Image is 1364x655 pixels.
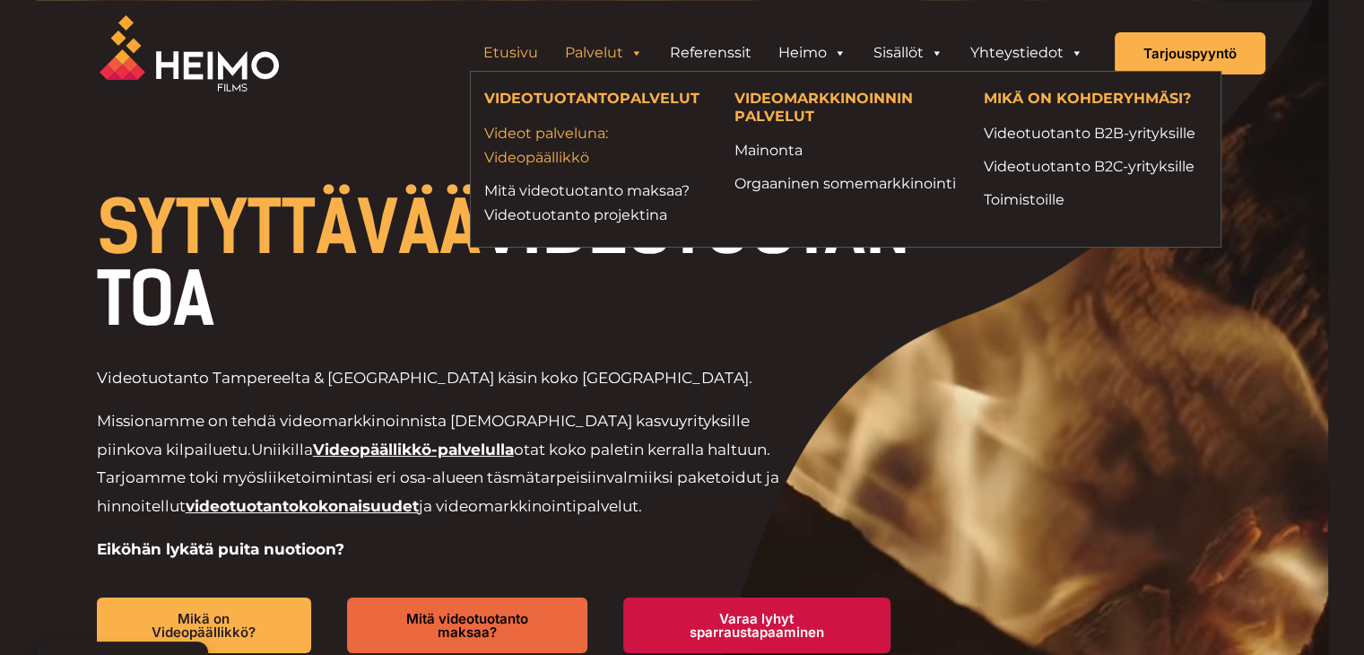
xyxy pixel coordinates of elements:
[376,612,558,639] span: Mitä videotuotanto maksaa?
[484,90,708,111] h4: VIDEOTUOTANTOPALVELUT
[484,179,708,227] a: Mitä videotuotanto maksaa?Videotuotanto projektina
[734,138,957,162] a: Mainonta
[957,35,1097,71] a: Yhteystiedot
[97,185,481,271] span: SYTYTTÄVÄÄ
[97,540,344,558] strong: Eiköhän lykätä puita nuotioon?
[484,121,708,170] a: Videot palveluna: Videopäällikkö
[347,598,586,653] a: Mitä videotuotanto maksaa?
[97,407,804,520] p: Missionamme on tehdä videomarkkinoinnista [DEMOGRAPHIC_DATA] kasvuyrityksille piinkova kilpailuetu.
[461,35,1106,71] aside: Header Widget 1
[652,612,862,639] span: Varaa lyhyt sparraustapaaminen
[97,192,926,336] h1: VIDEOTUOTANTOA
[419,497,642,515] span: ja videomarkkinointipalvelut.
[126,612,283,639] span: Mikä on Videopäällikkö?
[186,497,419,515] a: videotuotantokokonaisuudet
[984,121,1207,145] a: Videotuotanto B2B-yrityksille
[765,35,860,71] a: Heimo
[97,364,804,393] p: Videotuotanto Tampereelta & [GEOGRAPHIC_DATA] käsin koko [GEOGRAPHIC_DATA].
[734,90,957,128] h4: VIDEOMARKKINOINNIN PALVELUT
[100,15,279,92] img: Heimo Filmsin logo
[860,35,957,71] a: Sisällöt
[984,90,1207,111] h4: MIKÄ ON KOHDERYHMÄSI?
[734,171,957,196] a: Orgaaninen somemarkkinointi
[97,598,312,653] a: Mikä on Videopäällikkö?
[313,441,514,458] a: Videopäällikkö-palvelulla
[656,35,765,71] a: Referenssit
[470,35,552,71] a: Etusivu
[984,188,1207,212] a: Toimistoille
[984,154,1207,179] a: Videotuotanto B2C-yrityksille
[623,598,891,653] a: Varaa lyhyt sparraustapaaminen
[251,441,313,458] span: Uniikilla
[264,468,606,486] span: liiketoimintasi eri osa-alueen täsmätarpeisiin
[97,468,779,515] span: valmiiksi paketoidut ja hinnoitellut
[1115,32,1265,74] a: Tarjouspyyntö
[552,35,656,71] a: Palvelut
